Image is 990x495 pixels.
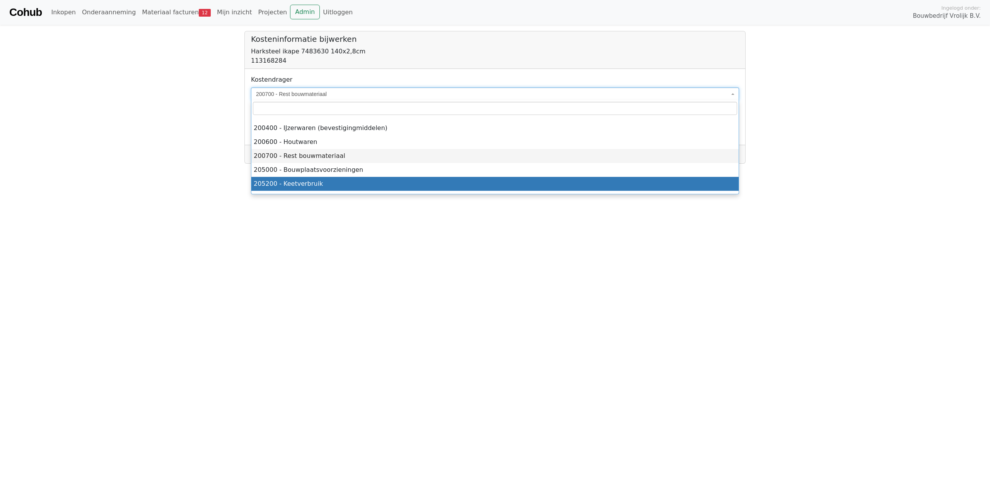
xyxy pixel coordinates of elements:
[48,5,79,20] a: Inkopen
[251,163,739,177] li: 205000 - Bouwplaatsvoorzieningen
[941,4,981,12] span: Ingelogd onder:
[290,5,320,19] a: Admin
[913,12,981,21] span: Bouwbedrijf Vrolijk B.V.
[251,75,292,84] label: Kostendrager
[199,9,211,17] span: 12
[251,121,739,135] li: 200400 - IJzerwaren (bevestigingmiddelen)
[320,5,356,20] a: Uitloggen
[251,34,739,44] h5: Kosteninformatie bijwerken
[251,149,739,163] li: 200700 - Rest bouwmateriaal
[251,177,739,191] li: 205200 - Keetverbruik
[251,56,739,65] div: 113168284
[139,5,214,20] a: Materiaal facturen12
[255,5,290,20] a: Projecten
[9,3,42,22] a: Cohub
[79,5,139,20] a: Onderaanneming
[251,191,739,205] li: 205360 - Pallets
[251,135,739,149] li: 200600 - Houtwaren
[214,5,255,20] a: Mijn inzicht
[251,87,739,101] span: 200700 - Rest bouwmateriaal
[251,47,739,56] div: Harksteel ikape 7483630 140x2,8cm
[256,90,729,98] span: 200700 - Rest bouwmateriaal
